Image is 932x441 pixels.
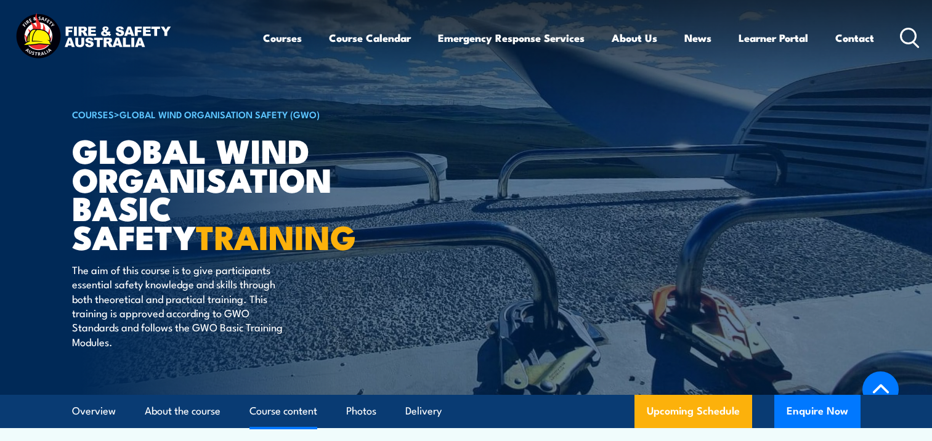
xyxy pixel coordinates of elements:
[72,262,297,349] p: The aim of this course is to give participants essential safety knowledge and skills through both...
[249,395,317,427] a: Course content
[612,22,657,54] a: About Us
[72,395,116,427] a: Overview
[835,22,874,54] a: Contact
[405,395,442,427] a: Delivery
[684,22,711,54] a: News
[438,22,585,54] a: Emergency Response Services
[72,136,376,251] h1: Global Wind Organisation Basic Safety
[774,395,861,428] button: Enquire Now
[196,210,356,261] strong: TRAINING
[634,395,752,428] a: Upcoming Schedule
[72,107,376,121] h6: >
[120,107,320,121] a: Global Wind Organisation Safety (GWO)
[329,22,411,54] a: Course Calendar
[263,22,302,54] a: Courses
[72,107,114,121] a: COURSES
[145,395,221,427] a: About the course
[346,395,376,427] a: Photos
[739,22,808,54] a: Learner Portal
